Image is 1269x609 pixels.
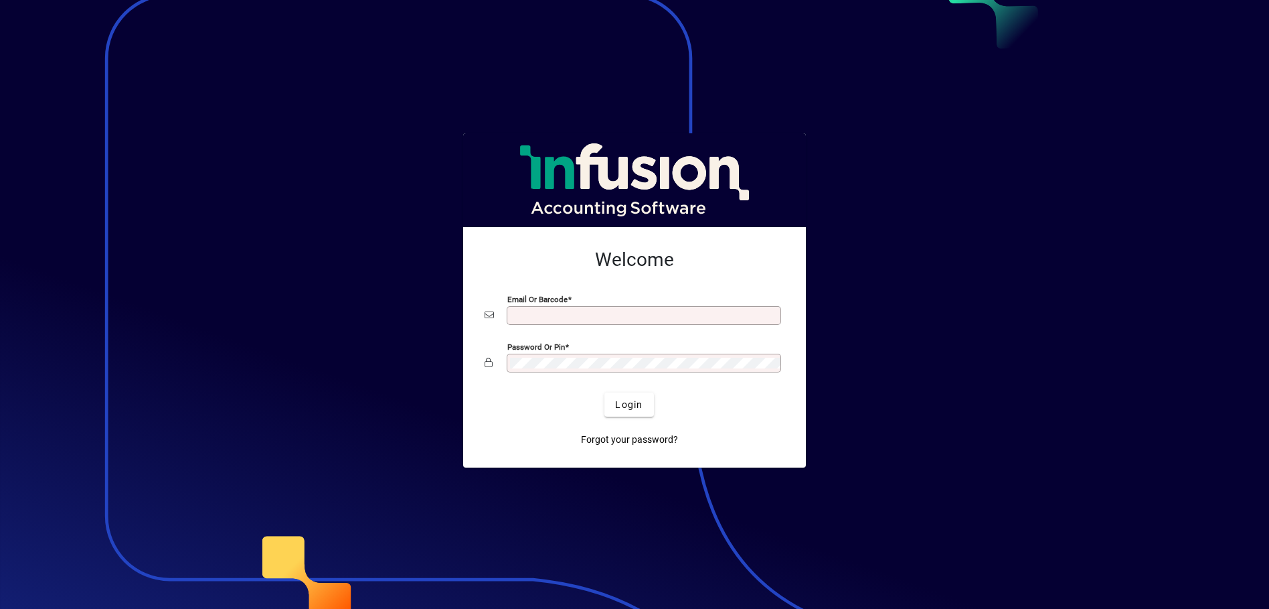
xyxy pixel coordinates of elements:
[507,342,565,352] mat-label: Password or Pin
[604,393,653,417] button: Login
[576,427,683,452] a: Forgot your password?
[581,433,678,447] span: Forgot your password?
[485,249,784,271] h2: Welcome
[615,398,643,412] span: Login
[507,295,568,304] mat-label: Email or Barcode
